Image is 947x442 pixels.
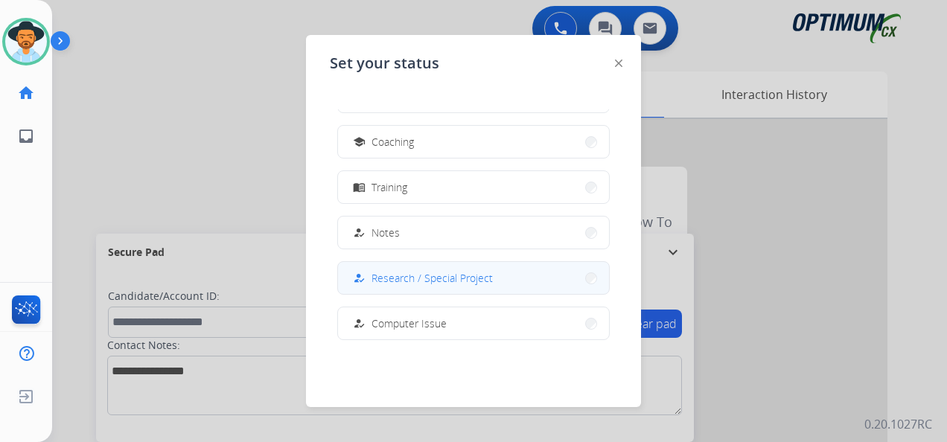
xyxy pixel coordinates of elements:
[17,127,35,145] mat-icon: inbox
[338,307,609,339] button: Computer Issue
[864,415,932,433] p: 0.20.1027RC
[330,53,439,74] span: Set your status
[615,60,622,67] img: close-button
[338,171,609,203] button: Training
[5,21,47,63] img: avatar
[353,317,366,330] mat-icon: how_to_reg
[372,225,400,240] span: Notes
[338,217,609,249] button: Notes
[353,272,366,284] mat-icon: how_to_reg
[372,134,414,150] span: Coaching
[353,226,366,239] mat-icon: how_to_reg
[372,179,407,195] span: Training
[353,135,366,148] mat-icon: school
[338,262,609,294] button: Research / Special Project
[338,126,609,158] button: Coaching
[353,181,366,193] mat-icon: menu_book
[372,270,493,286] span: Research / Special Project
[17,84,35,102] mat-icon: home
[372,316,447,331] span: Computer Issue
